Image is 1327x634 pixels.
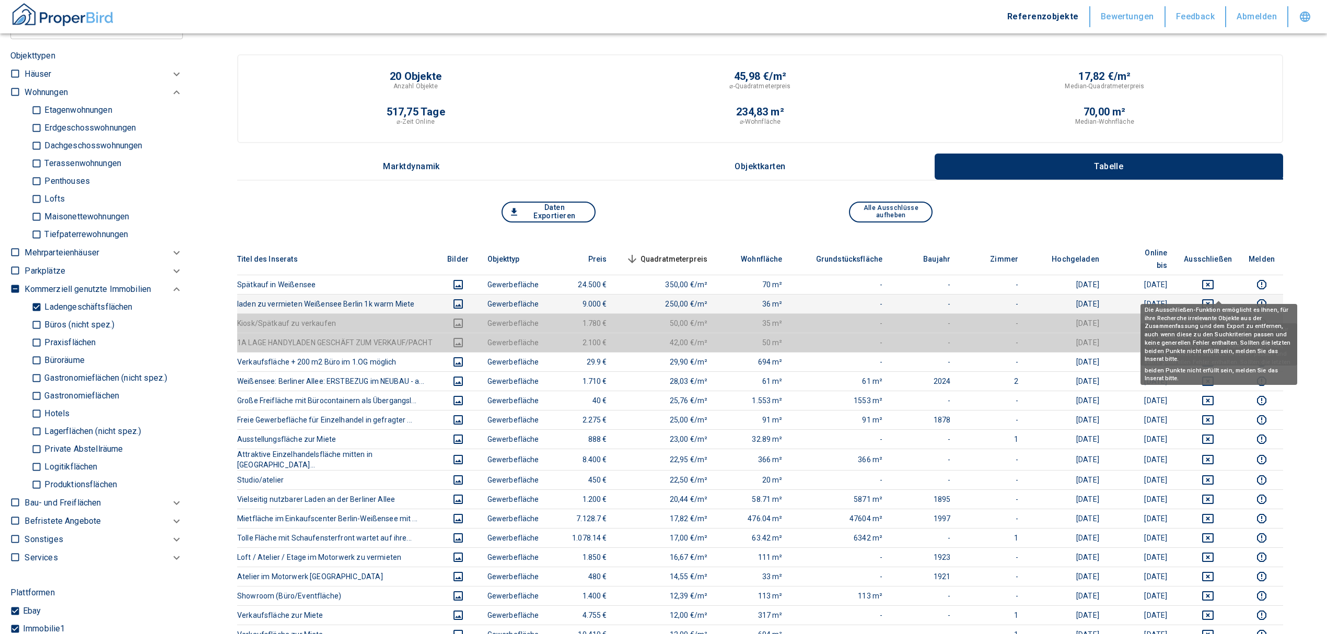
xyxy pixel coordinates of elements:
td: [DATE] [1027,371,1108,391]
td: 61 m² [791,371,891,391]
td: 17,82 €/m² [615,509,716,528]
td: Gewerbefläche [479,547,548,567]
th: 1A LAGE HANDYLADEN GESCHÄFT ZUM VERKAUF/PACHT [237,333,437,352]
th: Attraktive Einzelhandelsfläche mitten in [GEOGRAPHIC_DATA]... [237,449,437,470]
span: Objekttyp [487,253,536,265]
td: - [891,449,959,470]
td: [DATE] [1108,391,1175,410]
th: Melden [1240,243,1283,275]
td: - [791,352,891,371]
td: 1.200 € [548,489,615,509]
td: 9.000 € [548,294,615,313]
td: - [959,313,1027,333]
button: deselect this listing [1184,512,1232,525]
td: 63.42 m² [716,528,791,547]
p: ⌀-Zeit Online [397,117,434,126]
td: Gewerbefläche [479,586,548,605]
td: - [791,333,891,352]
p: Private Abstellräume [42,445,123,453]
td: 36 m² [716,294,791,313]
button: report this listing [1249,394,1275,407]
td: 366 m² [716,449,791,470]
td: 58.71 m² [716,489,791,509]
td: 1.710 € [548,371,615,391]
div: Befristete Angebote [25,512,183,530]
td: 8.400 € [548,449,615,470]
td: - [791,275,891,294]
th: Loft / Atelier / Etage im Motorwerk zu vermieten [237,547,437,567]
th: Ausschließen [1175,243,1240,275]
td: Gewerbefläche [479,333,548,352]
td: - [959,352,1027,371]
td: - [959,391,1027,410]
p: Lofts [42,195,65,203]
p: Tiefpaterrewohnungen [42,230,128,239]
td: 250,00 €/m² [615,294,716,313]
td: 2 [959,371,1027,391]
th: Mietfläche im Einkaufscenter Berlin-Weißensee mit ... [237,509,437,528]
button: deselect this listing [1184,474,1232,486]
p: ⌀-Wohnfläche [740,117,781,126]
button: images [446,570,471,583]
td: - [891,528,959,547]
button: report this listing [1249,453,1275,466]
td: 450 € [548,470,615,489]
td: Gewerbefläche [479,605,548,625]
p: Etagenwohnungen [42,106,112,114]
button: Feedback [1166,6,1227,27]
button: report this listing [1249,493,1275,506]
td: [DATE] [1027,294,1108,313]
span: Wohnfläche [724,253,783,265]
p: Hotels [42,409,69,418]
td: - [891,313,959,333]
td: Gewerbefläche [479,470,548,489]
td: - [959,449,1027,470]
button: images [446,493,471,506]
td: Gewerbefläche [479,294,548,313]
td: 6342 m² [791,528,891,547]
button: Bewertungen [1090,6,1166,27]
td: Gewerbefläche [479,352,548,371]
p: 20 Objekte [390,71,441,81]
button: Abmelden [1226,6,1288,27]
p: Befristete Angebote [25,515,101,527]
p: 17,82 €/m² [1078,71,1131,81]
td: 25,00 €/m² [615,410,716,429]
td: 1.078.14 € [548,528,615,547]
th: laden zu vermieten Weißensee Berlin 1k warm Miete [237,294,437,313]
td: [DATE] [1108,352,1175,371]
span: Online bis [1116,246,1167,272]
button: images [446,609,471,621]
button: images [446,433,471,445]
img: ProperBird Logo and Home Button [10,2,115,28]
td: 694 m² [716,352,791,371]
td: 1.780 € [548,313,615,333]
td: [DATE] [1108,547,1175,567]
td: 7.128.7 € [548,509,615,528]
td: [DATE] [1027,547,1108,567]
td: Gewerbefläche [479,567,548,586]
button: report this listing [1249,474,1275,486]
td: 1.400 € [548,586,615,605]
button: images [446,532,471,544]
td: - [891,586,959,605]
td: - [791,567,891,586]
td: - [959,294,1027,313]
td: 50,00 €/m² [615,313,716,333]
td: [DATE] [1108,528,1175,547]
td: 4.755 € [548,605,615,625]
span: Preis [572,253,607,265]
p: Bau- und Freiflächen [25,497,101,509]
button: images [446,414,471,426]
span: Baujahr [906,253,950,265]
td: [DATE] [1027,470,1108,489]
th: Spätkauf in Weißensee [237,275,437,294]
th: Bilder [437,243,479,275]
button: deselect this listing [1184,433,1232,445]
td: - [891,429,959,449]
button: report this listing [1249,278,1275,291]
div: Parkplätze [25,262,183,280]
td: 14,55 €/m² [615,567,716,586]
button: images [446,317,471,330]
div: Wohnungen [25,83,183,101]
